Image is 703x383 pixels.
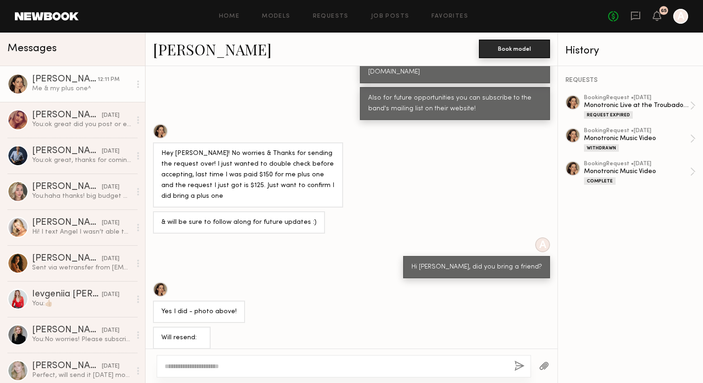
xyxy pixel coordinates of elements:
[584,95,696,119] a: bookingRequest •[DATE]Monotronic Live at the Troubadour/Music Video ShootRequest Expired
[313,13,349,20] a: Requests
[584,95,690,101] div: booking Request • [DATE]
[411,262,542,273] div: Hi [PERSON_NAME], did you bring a friend?
[32,75,98,84] div: [PERSON_NAME]
[32,192,131,201] div: You: haha thanks! big budget production, something like 30k, the leader of the band (my "boss") i...
[479,45,550,53] a: Book model
[431,13,468,20] a: Favorites
[32,182,102,192] div: [PERSON_NAME]
[584,128,696,152] a: bookingRequest •[DATE]Monotronic Music VideoWithdrawn
[32,111,102,120] div: [PERSON_NAME]
[565,46,696,56] div: History
[584,128,690,134] div: booking Request • [DATE]
[584,111,633,119] div: Request Expired
[102,290,119,299] div: [DATE]
[161,307,237,317] div: Yes I did - photo above!
[219,13,240,20] a: Home
[102,326,119,335] div: [DATE]
[661,8,667,13] div: 65
[584,161,696,185] a: bookingRequest •[DATE]Monotronic Music VideoComplete
[32,371,131,380] div: Perfect, will send it [DATE] morning, thank you:)
[32,326,102,335] div: [PERSON_NAME]
[673,9,688,24] a: A
[32,228,131,236] div: Hi! I text Angel I wasn’t able to make it since the address came through last min and I wasn’t ab...
[161,333,202,343] div: Will resend:
[368,93,542,114] div: Also for future opportunities you can subscribe to the band's mailing list on their website!
[584,101,690,110] div: Monotronic Live at the Troubadour/Music Video Shoot
[479,40,550,58] button: Book model
[32,335,131,344] div: You: No worries! Please subscribe on the band's website to be considered for future opportunities...
[584,161,690,167] div: booking Request • [DATE]
[32,156,131,165] div: You: ok great, thanks for coming! They got tons of great footage and b-roll for upcoming music vi...
[32,120,131,129] div: You: ok great did you post or email? i wasn’t at the show (staying home with a 12 week old baby!)...
[584,134,690,143] div: Monotronic Music Video
[584,167,690,176] div: Monotronic Music Video
[32,84,131,93] div: Me & my plus one^
[102,255,119,263] div: [DATE]
[153,39,272,59] a: [PERSON_NAME]
[102,111,119,120] div: [DATE]
[32,147,102,156] div: [PERSON_NAME]
[102,219,119,228] div: [DATE]
[161,217,317,228] div: & will be sure to follow along for future updates :)
[565,77,696,84] div: REQUESTS
[32,290,102,299] div: Ievgeniia [PERSON_NAME]
[32,299,131,308] div: You: 👍🏼
[102,183,119,192] div: [DATE]
[32,362,102,371] div: [PERSON_NAME]
[161,148,335,202] div: Hey [PERSON_NAME]! No worries & Thanks for sending the request over! I just wanted to double chec...
[32,263,131,272] div: Sent via wetransfer from [EMAIL_ADDRESS][DOMAIN_NAME]
[371,13,410,20] a: Job Posts
[32,254,102,263] div: [PERSON_NAME]
[584,177,616,185] div: Complete
[32,218,102,228] div: [PERSON_NAME]
[262,13,290,20] a: Models
[102,362,119,371] div: [DATE]
[7,43,57,54] span: Messages
[584,144,619,152] div: Withdrawn
[102,147,119,156] div: [DATE]
[98,75,119,84] div: 12:11 PM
